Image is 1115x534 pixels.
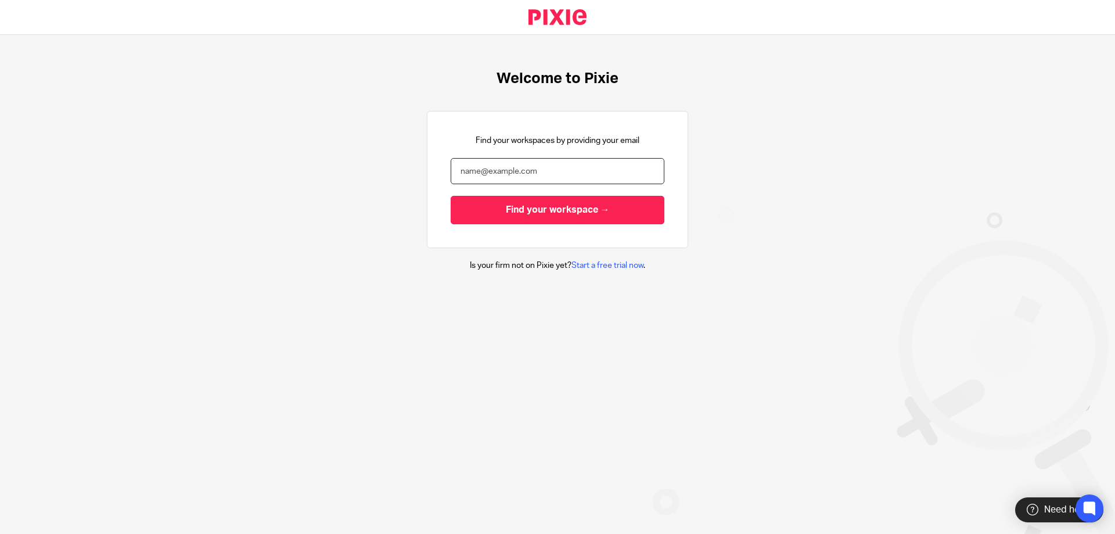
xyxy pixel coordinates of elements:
p: Is your firm not on Pixie yet? . [470,260,645,271]
a: Start a free trial now [571,261,643,270]
h1: Welcome to Pixie [497,70,618,88]
div: Need help? [1015,497,1103,522]
p: Find your workspaces by providing your email [476,135,639,146]
input: name@example.com [451,158,664,184]
input: Find your workspace → [451,196,664,224]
